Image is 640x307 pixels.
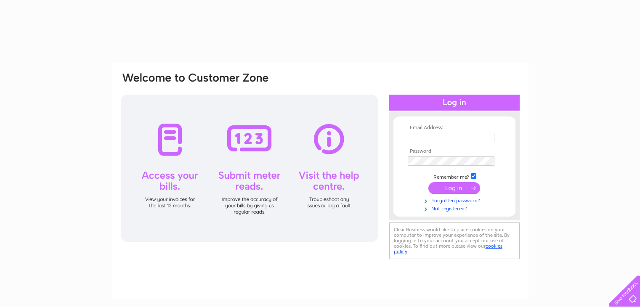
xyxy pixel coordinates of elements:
a: Not registered? [408,204,503,212]
th: Password: [406,148,503,154]
a: Forgotten password? [408,196,503,204]
a: cookies policy [394,243,502,254]
div: Clear Business would like to place cookies on your computer to improve your experience of the sit... [389,222,520,259]
th: Email Address: [406,125,503,131]
input: Submit [428,182,480,194]
td: Remember me? [406,172,503,180]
